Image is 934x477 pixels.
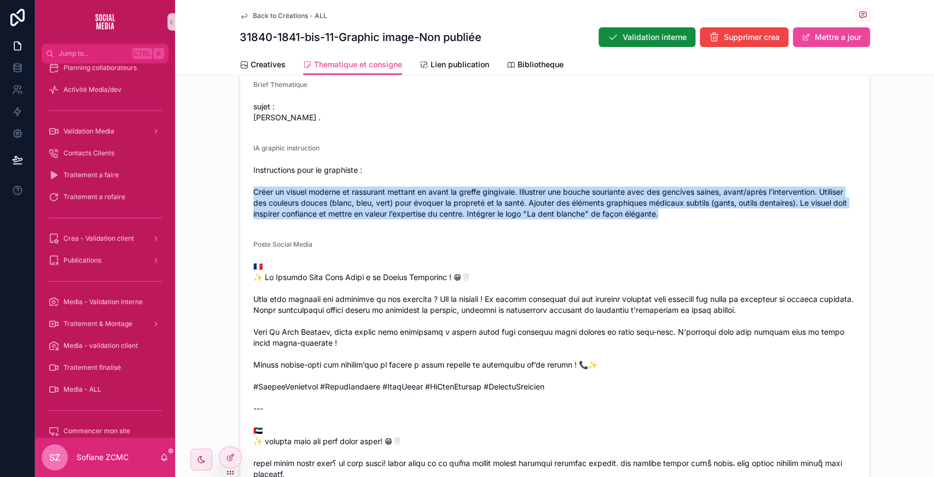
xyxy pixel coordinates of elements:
a: Publications [42,251,169,270]
button: Jump to...CtrlK [42,44,169,63]
span: Creatives [251,59,286,70]
span: Validation interne [623,32,687,43]
span: Validation Media [63,127,114,136]
button: Mettre a jour [793,27,870,47]
button: Supprimer crea [700,27,788,47]
a: Traitement finalisé [42,358,169,377]
a: Thematique et consigne [303,55,402,75]
a: Media - validation client [42,336,169,356]
span: Media - Validation interne [63,298,143,306]
p: Sofiane ZCMC [77,452,129,463]
h1: 31840-1841-bis-11-Graphic image-Non publiée [240,30,481,45]
span: Back to Créations - ALL [253,11,327,20]
span: Thematique et consigne [314,59,402,70]
span: Instructions pour le graphiste : Créer un visuel moderne et rassurant mettant en avant la greffe ... [253,165,856,219]
span: Commencer mon site [63,427,130,435]
span: Contacts Clients [63,149,114,158]
a: Crea - Validation client [42,229,169,248]
a: Traitement a refaire [42,187,169,207]
span: sujet : [PERSON_NAME] . [253,101,856,123]
span: Supprimer crea [724,32,780,43]
span: Traitement & Montage [63,319,132,328]
a: Planning collaborateurs [42,58,169,78]
a: Bibliotheque [507,55,564,77]
a: Activité Media/dev [42,80,169,100]
span: IA graphic instruction [253,144,320,152]
a: Back to Créations - ALL [240,11,327,20]
span: Traitement finalisé [63,363,121,372]
div: scrollable content [35,63,175,438]
a: Media - ALL [42,380,169,399]
span: Brief Thematique [253,80,308,89]
span: Traitement a refaire [63,193,125,201]
span: Traitement a faire [63,171,119,179]
a: Creatives [240,55,286,77]
span: Crea - Validation client [63,234,134,243]
img: App logo [88,13,123,31]
span: Lien publication [431,59,489,70]
span: Bibliotheque [518,59,564,70]
a: Traitement a faire [42,165,169,185]
a: Traitement & Montage [42,314,169,334]
span: SZ [49,451,60,464]
a: Lien publication [420,55,489,77]
span: Media - ALL [63,385,101,394]
a: Commencer mon site [42,421,169,441]
span: Poste Social Media [253,240,312,248]
button: Validation interne [599,27,695,47]
a: Validation Media [42,121,169,141]
span: K [154,49,163,58]
a: Contacts Clients [42,143,169,163]
span: Media - validation client [63,341,138,350]
span: Planning collaborateurs [63,63,137,72]
span: Activité Media/dev [63,85,121,94]
span: Publications [63,256,101,265]
span: Jump to... [59,49,128,58]
a: Media - Validation interne [42,292,169,312]
span: Ctrl [132,48,152,59]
